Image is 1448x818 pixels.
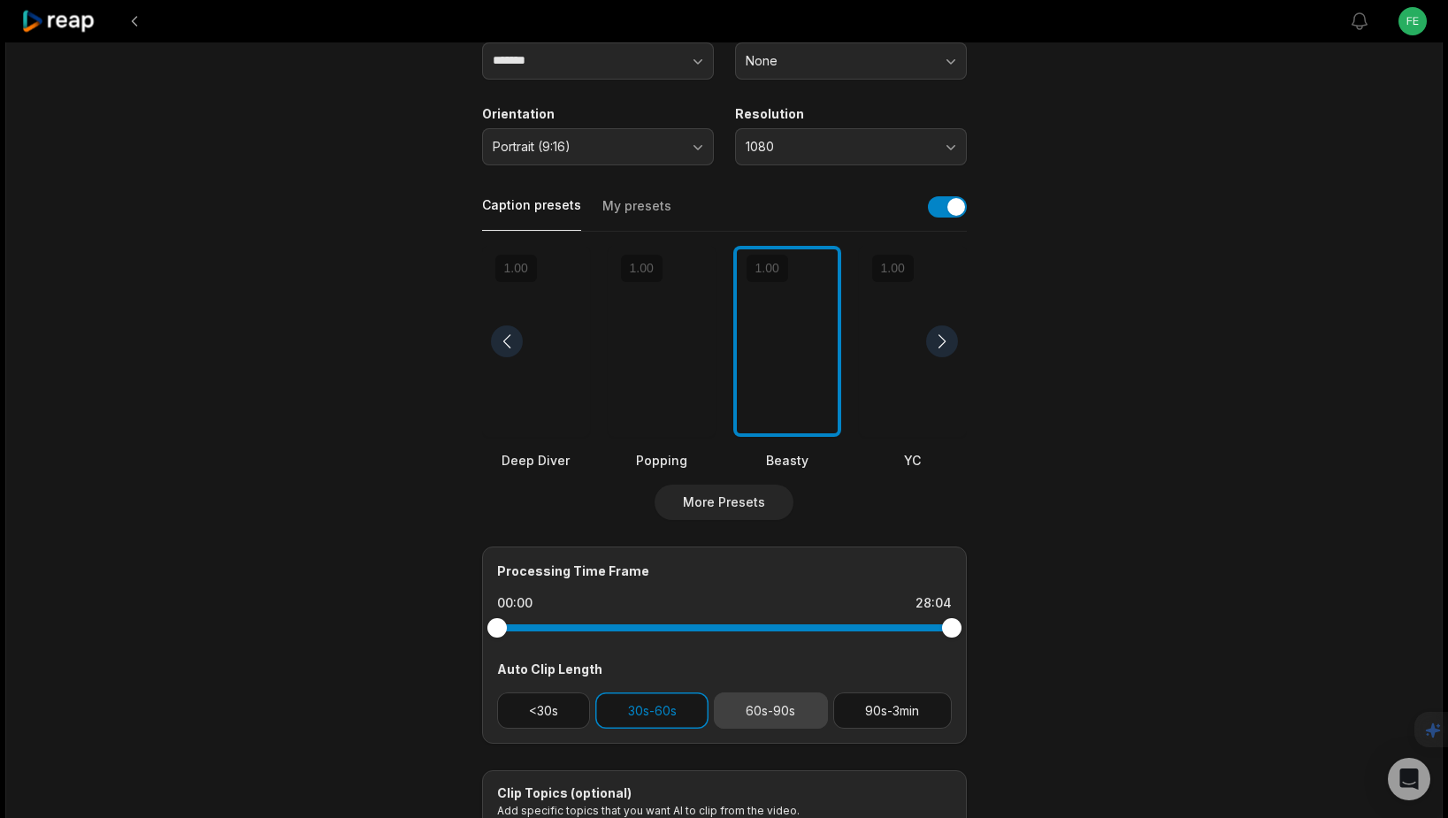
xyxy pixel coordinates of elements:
p: Add specific topics that you want AI to clip from the video. [497,804,952,817]
span: Portrait (9:16) [493,139,678,155]
label: Resolution [735,106,967,122]
button: Portrait (9:16) [482,128,714,165]
div: Clip Topics (optional) [497,785,952,801]
div: 00:00 [497,594,532,612]
div: Beasty [733,451,841,470]
button: 30s-60s [595,692,709,729]
div: 28:04 [916,594,952,612]
div: YC [859,451,967,470]
button: My presets [602,197,671,231]
div: Popping [608,451,716,470]
div: Processing Time Frame [497,562,952,580]
button: None [735,42,967,80]
button: 1080 [735,128,967,165]
div: Open Intercom Messenger [1388,758,1430,800]
button: Caption presets [482,196,581,231]
span: 1080 [746,139,931,155]
label: Orientation [482,106,714,122]
button: <30s [497,692,591,729]
button: More Presets [655,485,793,520]
button: 90s-3min [833,692,952,729]
div: Auto Clip Length [497,660,952,678]
div: Deep Diver [482,451,590,470]
span: None [746,53,931,69]
button: 60s-90s [714,692,828,729]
